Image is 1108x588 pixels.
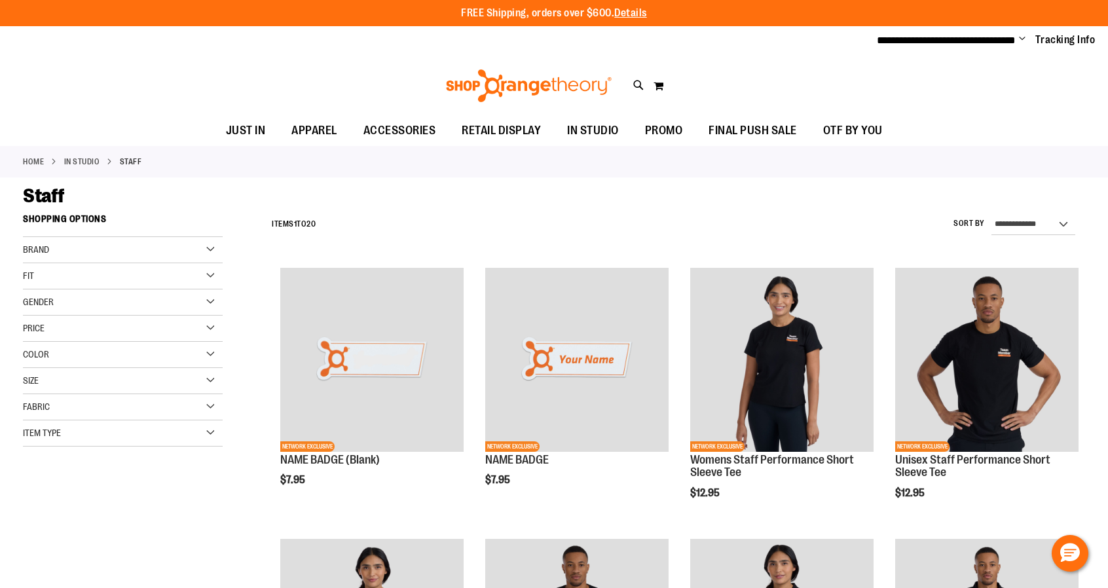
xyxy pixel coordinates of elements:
a: Unisex Staff Performance Short Sleeve Tee [895,453,1050,479]
span: ACCESSORIES [363,116,436,145]
span: JUST IN [226,116,266,145]
a: NAME BADGE (Blank) [280,453,380,466]
span: $7.95 [485,474,512,486]
img: Womens Staff Performance Short Sleeve Tee [690,268,874,451]
a: Unisex Staff Performance Short Sleeve TeeNETWORK EXCLUSIVE [895,268,1079,453]
span: Price [23,323,45,333]
strong: Shopping Options [23,208,223,237]
h2: Items to [272,214,316,234]
span: Brand [23,244,49,255]
span: Size [23,375,39,386]
div: product [889,261,1085,532]
a: Tracking Info [1035,33,1096,47]
a: NAME BADGE [485,453,549,466]
a: Womens Staff Performance Short Sleeve Tee [690,453,854,479]
a: RETAIL DISPLAY [449,116,554,146]
a: IN STUDIO [554,116,632,145]
a: Womens Staff Performance Short Sleeve TeeNETWORK EXCLUSIVE [690,268,874,453]
img: NAME BADGE (Blank) [280,268,464,451]
span: OTF BY YOU [823,116,883,145]
a: Home [23,156,44,168]
a: FINAL PUSH SALE [695,116,810,146]
a: OTF BY YOU [810,116,896,146]
span: Fit [23,270,34,281]
a: APPAREL [278,116,350,146]
span: 20 [306,219,316,229]
span: NETWORK EXCLUSIVE [895,441,950,452]
span: Color [23,349,49,359]
span: Gender [23,297,54,307]
a: NAME BADGE (Blank)NETWORK EXCLUSIVE [280,268,464,453]
span: NETWORK EXCLUSIVE [280,441,335,452]
span: FINAL PUSH SALE [709,116,797,145]
span: $7.95 [280,474,307,486]
span: 1 [294,219,297,229]
button: Hello, have a question? Let’s chat. [1052,535,1088,572]
div: product [684,261,880,532]
label: Sort By [953,218,985,229]
span: RETAIL DISPLAY [462,116,541,145]
a: IN STUDIO [64,156,100,168]
img: Product image for NAME BADGE [485,268,669,451]
span: NETWORK EXCLUSIVE [485,441,540,452]
img: Unisex Staff Performance Short Sleeve Tee [895,268,1079,451]
span: Fabric [23,401,50,412]
img: Shop Orangetheory [444,69,614,102]
a: ACCESSORIES [350,116,449,146]
a: JUST IN [213,116,279,146]
a: PROMO [632,116,696,146]
button: Account menu [1019,33,1025,46]
span: $12.95 [895,487,927,499]
span: NETWORK EXCLUSIVE [690,441,745,452]
div: product [274,261,470,519]
strong: Staff [120,156,142,168]
p: FREE Shipping, orders over $600. [461,6,647,21]
span: PROMO [645,116,683,145]
span: $12.95 [690,487,722,499]
span: Staff [23,185,65,207]
span: Item Type [23,428,61,438]
div: product [479,261,675,519]
span: IN STUDIO [567,116,619,145]
span: APPAREL [291,116,337,145]
a: Details [614,7,647,19]
a: Product image for NAME BADGENETWORK EXCLUSIVE [485,268,669,453]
